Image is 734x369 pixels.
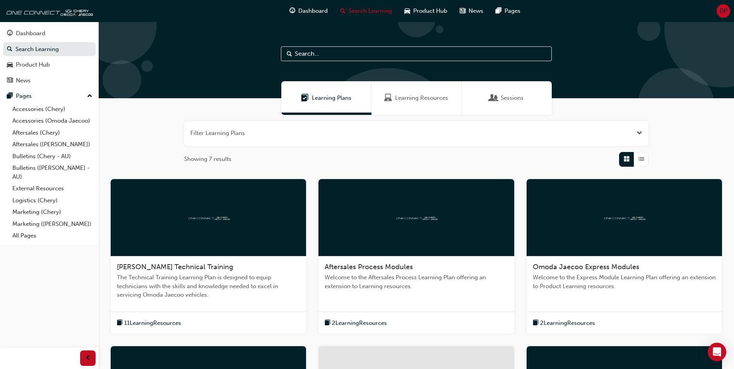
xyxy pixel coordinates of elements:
span: Sessions [490,94,498,102]
span: List [638,155,644,164]
img: oneconnect [603,214,645,221]
span: search-icon [7,46,12,53]
span: Welcome to the Express Module Learning Plan offering an extension to Product Learning resources. [533,273,716,290]
span: book-icon [325,318,330,328]
div: Product Hub [16,60,50,69]
a: oneconnect[PERSON_NAME] Technical TrainingThe Technical Training Learning Plan is designed to equ... [111,179,306,334]
a: oneconnectAftersales Process ModulesWelcome to the Aftersales Process Learning Plan offering an e... [318,179,514,334]
a: oneconnectOmoda Jaecoo Express ModulesWelcome to the Express Module Learning Plan offering an ext... [527,179,722,334]
a: Learning PlansLearning Plans [281,81,371,115]
span: The Technical Training Learning Plan is designed to equip technicians with the skills and knowled... [117,273,300,299]
span: pages-icon [496,6,501,16]
span: Grid [624,155,630,164]
a: Accessories (Chery) [9,103,96,115]
img: oneconnect [395,214,438,221]
span: Omoda Jaecoo Express Modules [533,263,639,271]
a: Search Learning [3,42,96,56]
span: News [469,7,483,15]
a: All Pages [9,230,96,242]
span: news-icon [7,77,13,84]
span: car-icon [7,62,13,68]
span: guage-icon [289,6,295,16]
span: prev-icon [85,354,91,363]
button: DP [717,4,730,18]
button: DashboardSearch LearningProduct HubNews [3,25,96,89]
button: book-icon11LearningResources [117,318,181,328]
span: Learning Resources [384,94,392,102]
div: Open Intercom Messenger [708,343,726,361]
a: Bulletins ([PERSON_NAME] - AU) [9,162,96,183]
button: book-icon2LearningResources [533,318,595,328]
span: search-icon [340,6,346,16]
span: book-icon [117,318,123,328]
img: oneconnect [4,3,93,19]
a: Aftersales (Chery) [9,127,96,139]
span: Sessions [501,94,524,102]
a: SessionsSessions [462,81,552,115]
a: Product Hub [3,58,96,72]
a: Logistics (Chery) [9,195,96,207]
span: Aftersales Process Modules [325,263,413,271]
span: car-icon [404,6,410,16]
a: search-iconSearch Learning [334,3,398,19]
span: up-icon [87,91,92,101]
a: pages-iconPages [489,3,527,19]
span: [PERSON_NAME] Technical Training [117,263,233,271]
span: 2 Learning Resources [332,319,387,328]
a: news-iconNews [453,3,489,19]
span: 2 Learning Resources [540,319,595,328]
a: car-iconProduct Hub [398,3,453,19]
button: book-icon2LearningResources [325,318,387,328]
span: book-icon [533,318,539,328]
a: Dashboard [3,26,96,41]
span: DP [720,7,727,15]
a: guage-iconDashboard [283,3,334,19]
span: Learning Resources [395,94,448,102]
span: Pages [505,7,520,15]
span: Dashboard [298,7,328,15]
a: Accessories (Omoda Jaecoo) [9,115,96,127]
a: Learning ResourcesLearning Resources [371,81,462,115]
span: Welcome to the Aftersales Process Learning Plan offering an extension to Learning resources. [325,273,508,290]
span: Search [287,50,292,58]
button: Pages [3,89,96,103]
span: guage-icon [7,30,13,37]
span: Search Learning [349,7,392,15]
div: Pages [16,92,32,101]
a: News [3,73,96,88]
a: Marketing ([PERSON_NAME]) [9,218,96,230]
span: pages-icon [7,93,13,100]
a: Aftersales ([PERSON_NAME]) [9,138,96,150]
span: Product Hub [413,7,447,15]
span: Learning Plans [312,94,351,102]
a: Marketing (Chery) [9,206,96,218]
span: Learning Plans [301,94,309,102]
div: News [16,76,31,85]
input: Search... [281,46,552,61]
span: Showing 7 results [184,155,231,164]
span: 11 Learning Resources [124,319,181,328]
span: news-icon [460,6,465,16]
img: oneconnect [187,214,230,221]
a: External Resources [9,183,96,195]
div: Dashboard [16,29,45,38]
button: Open the filter [636,129,642,138]
a: Bulletins (Chery - AU) [9,150,96,162]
